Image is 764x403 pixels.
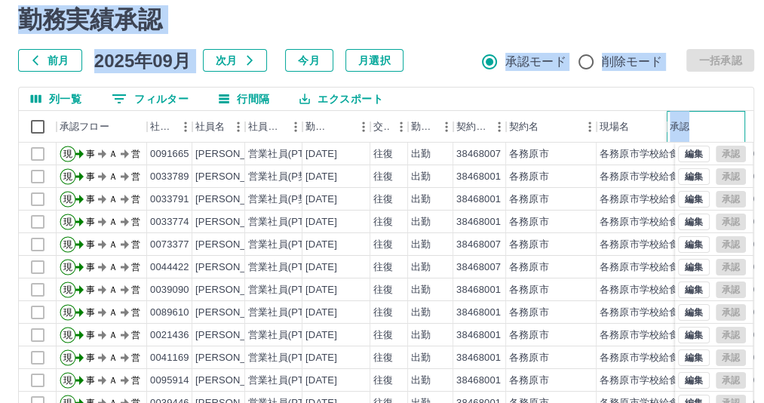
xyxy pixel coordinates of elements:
[370,111,408,143] div: 交通費
[597,111,687,143] div: 現場名
[86,285,95,295] text: 事
[373,283,393,297] div: 往復
[131,375,140,386] text: 営
[86,330,95,340] text: 事
[63,171,72,182] text: 現
[509,374,549,388] div: 各務原市
[248,328,327,343] div: 営業社員(PT契約)
[456,111,488,143] div: 契約コード
[678,349,710,366] button: 編集
[86,375,95,386] text: 事
[602,53,663,71] span: 削除モード
[670,111,689,143] div: 承認
[63,149,72,159] text: 現
[600,170,719,184] div: 各務原市学校給食センター
[86,171,95,182] text: 事
[150,328,189,343] div: 0021436
[505,53,566,71] span: 承認モード
[86,239,95,250] text: 事
[373,215,393,229] div: 往復
[86,352,95,363] text: 事
[373,260,393,275] div: 往復
[248,351,327,365] div: 営業社員(PT契約)
[456,374,501,388] div: 38468001
[109,375,118,386] text: Ａ
[456,238,501,252] div: 38468007
[600,306,719,320] div: 各務原市学校給食センター
[411,111,435,143] div: 勤務区分
[131,217,140,227] text: 営
[248,260,327,275] div: 営業社員(PT契約)
[131,262,140,272] text: 営
[60,111,109,143] div: 承認フロー
[150,147,189,162] div: 0091665
[435,115,458,138] button: メニュー
[18,5,754,34] h2: 勤務実績承認
[373,147,393,162] div: 往復
[109,307,118,318] text: Ａ
[86,149,95,159] text: 事
[248,170,321,184] div: 営業社員(P契約)
[109,285,118,295] text: Ａ
[109,262,118,272] text: Ａ
[509,170,549,184] div: 各務原市
[456,283,501,297] div: 38468001
[456,351,501,365] div: 38468001
[305,260,337,275] div: [DATE]
[488,115,511,138] button: メニュー
[302,111,370,143] div: 勤務日
[456,170,501,184] div: 38468001
[678,327,710,343] button: 編集
[305,147,337,162] div: [DATE]
[509,238,549,252] div: 各務原市
[305,192,337,207] div: [DATE]
[390,115,413,138] button: メニュー
[131,285,140,295] text: 営
[600,283,719,297] div: 各務原市学校給食センター
[248,147,327,162] div: 営業社員(PT契約)
[678,146,710,162] button: 編集
[373,238,393,252] div: 往復
[600,238,719,252] div: 各務原市学校給食センター
[411,147,431,162] div: 出勤
[63,330,72,340] text: 現
[287,88,394,110] button: エクスポート
[305,215,337,229] div: [DATE]
[509,306,549,320] div: 各務原市
[86,262,95,272] text: 事
[195,283,278,297] div: [PERSON_NAME]
[63,217,72,227] text: 現
[63,375,72,386] text: 現
[131,352,140,363] text: 営
[678,281,710,298] button: 編集
[411,170,431,184] div: 出勤
[600,111,629,143] div: 現場名
[600,260,719,275] div: 各務原市学校給食センター
[248,374,327,388] div: 営業社員(PT契約)
[600,192,719,207] div: 各務原市学校給食センター
[284,115,307,138] button: メニュー
[411,351,431,365] div: 出勤
[600,374,719,388] div: 各務原市学校給食センター
[678,214,710,230] button: 編集
[305,351,337,365] div: [DATE]
[195,111,225,143] div: 社員名
[150,374,189,388] div: 0095914
[195,328,278,343] div: [PERSON_NAME]
[408,111,453,143] div: 勤務区分
[150,283,189,297] div: 0039090
[509,147,549,162] div: 各務原市
[509,192,549,207] div: 各務原市
[195,306,278,320] div: [PERSON_NAME]
[373,351,393,365] div: 往復
[57,111,147,143] div: 承認フロー
[100,88,201,110] button: フィルター表示
[195,260,278,275] div: [PERSON_NAME]
[331,116,352,137] button: ソート
[248,238,327,252] div: 営業社員(PT契約)
[195,147,278,162] div: [PERSON_NAME]
[509,283,549,297] div: 各務原市
[456,328,501,343] div: 38468001
[86,307,95,318] text: 事
[456,192,501,207] div: 38468001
